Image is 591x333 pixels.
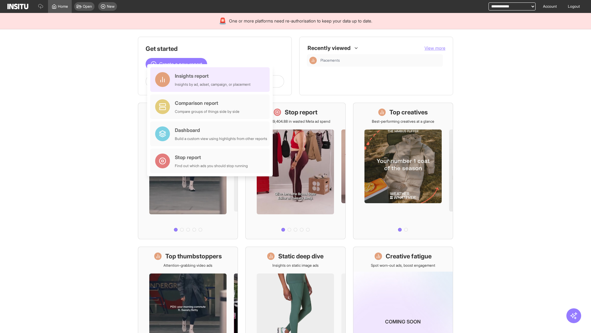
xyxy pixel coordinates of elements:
[353,103,453,239] a: Top creativesBest-performing creatives at a glance
[389,108,428,117] h1: Top creatives
[245,103,345,239] a: Stop reportSave £19,404.88 in wasted Meta ad spend
[58,4,68,9] span: Home
[107,4,115,9] span: New
[175,82,251,87] div: Insights by ad, adset, campaign, or placement
[175,163,248,168] div: Find out which ads you should stop running
[175,136,267,141] div: Build a custom view using highlights from other reports
[163,263,212,268] p: Attention-grabbing video ads
[278,252,324,261] h1: Static deep dive
[83,4,92,9] span: Open
[261,119,330,124] p: Save £19,404.88 in wasted Meta ad spend
[219,17,227,25] div: 🚨
[320,58,340,63] span: Placements
[7,4,28,9] img: Logo
[424,45,445,51] button: View more
[372,119,434,124] p: Best-performing creatives at a glance
[229,18,372,24] span: One or more platforms need re-authorisation to keep your data up to date.
[272,263,319,268] p: Insights on static image ads
[175,72,251,80] div: Insights report
[285,108,317,117] h1: Stop report
[146,44,284,53] h1: Get started
[424,45,445,51] span: View more
[309,57,317,64] div: Insights
[138,103,238,239] a: What's live nowSee all active ads instantly
[165,252,222,261] h1: Top thumbstoppers
[175,99,239,107] div: Comparison report
[146,58,207,70] button: Create a new report
[320,58,440,63] span: Placements
[175,109,239,114] div: Compare groups of things side by side
[175,126,267,134] div: Dashboard
[175,154,248,161] div: Stop report
[159,60,202,68] span: Create a new report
